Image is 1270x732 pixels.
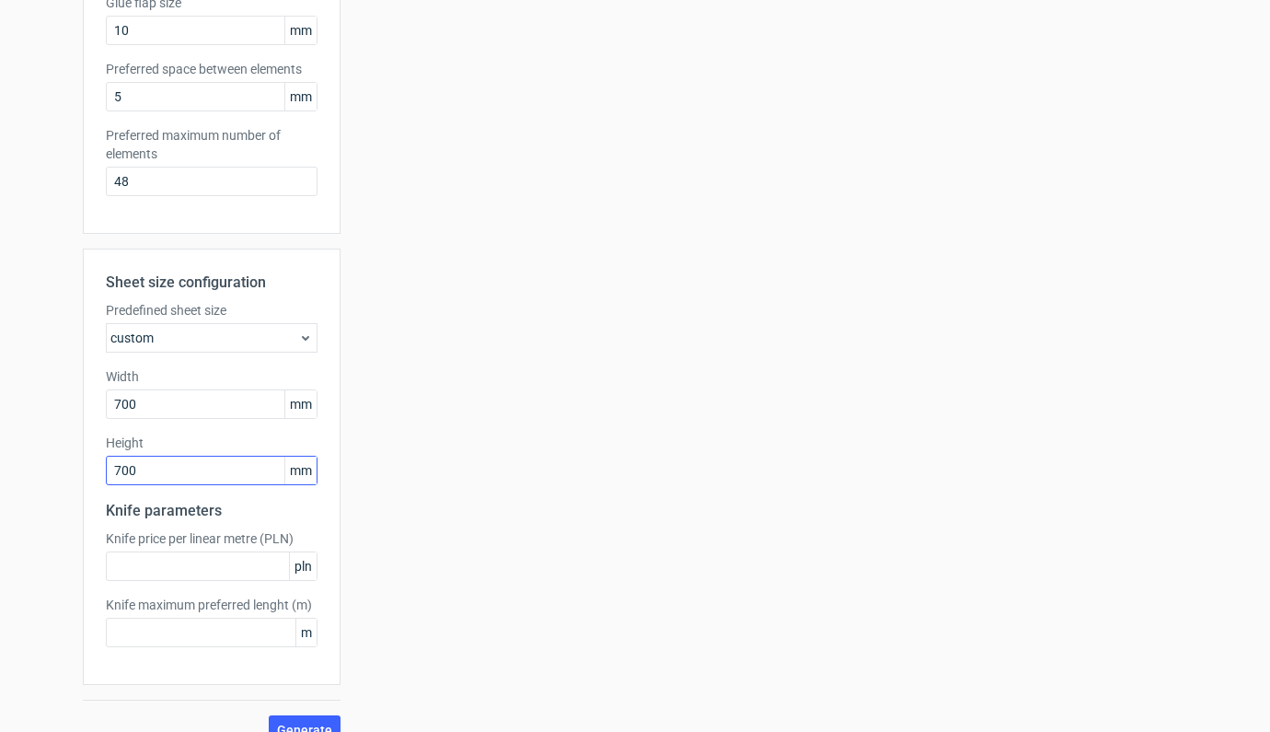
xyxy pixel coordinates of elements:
[106,272,317,294] h2: Sheet size configuration
[106,529,317,548] label: Knife price per linear metre (PLN)
[106,389,317,419] input: custom
[106,301,317,320] label: Predefined sheet size
[284,457,317,484] span: mm
[284,17,317,44] span: mm
[289,552,317,580] span: pln
[284,390,317,418] span: mm
[106,323,317,353] div: custom
[295,619,317,646] span: m
[106,60,317,78] label: Preferred space between elements
[284,83,317,110] span: mm
[106,126,317,163] label: Preferred maximum number of elements
[106,456,317,485] input: custom
[106,596,317,614] label: Knife maximum preferred lenght (m)
[106,367,317,386] label: Width
[106,434,317,452] label: Height
[106,500,317,522] h2: Knife parameters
